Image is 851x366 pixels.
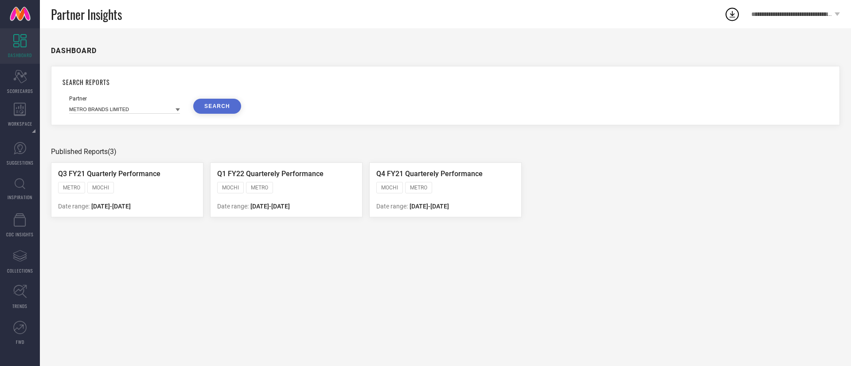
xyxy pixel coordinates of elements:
span: WORKSPACE [8,120,32,127]
h1: DASHBOARD [51,46,97,55]
span: SCORECARDS [7,88,33,94]
span: MOCHI [381,185,398,191]
span: Date range: [217,203,249,210]
span: METRO [251,185,268,191]
span: Q1 FY22 Quarterely Performance [217,170,324,178]
h1: SEARCH REPORTS [62,77,828,87]
span: TRENDS [12,303,27,309]
span: Date range: [58,203,90,210]
span: MOCHI [222,185,239,191]
div: Partner [69,96,180,102]
span: MOCHI [92,185,109,191]
span: CDC INSIGHTS [6,231,34,238]
span: Q3 FY21 Quarterly Performance [58,170,160,178]
span: Date range: [376,203,408,210]
span: FWD [16,339,24,345]
span: INSPIRATION [8,194,32,200]
span: SUGGESTIONS [7,159,34,166]
span: DASHBOARD [8,52,32,58]
span: Q4 FY21 Quarterely Performance [376,170,483,178]
span: Partner Insights [51,5,122,23]
span: [DATE] - [DATE] [91,203,131,210]
div: Published Reports (3) [51,147,840,156]
span: METRO [63,185,80,191]
span: [DATE] - [DATE] [250,203,290,210]
div: Open download list [724,6,740,22]
button: SEARCH [193,99,241,114]
span: COLLECTIONS [7,267,33,274]
span: METRO [410,185,427,191]
span: [DATE] - [DATE] [410,203,449,210]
